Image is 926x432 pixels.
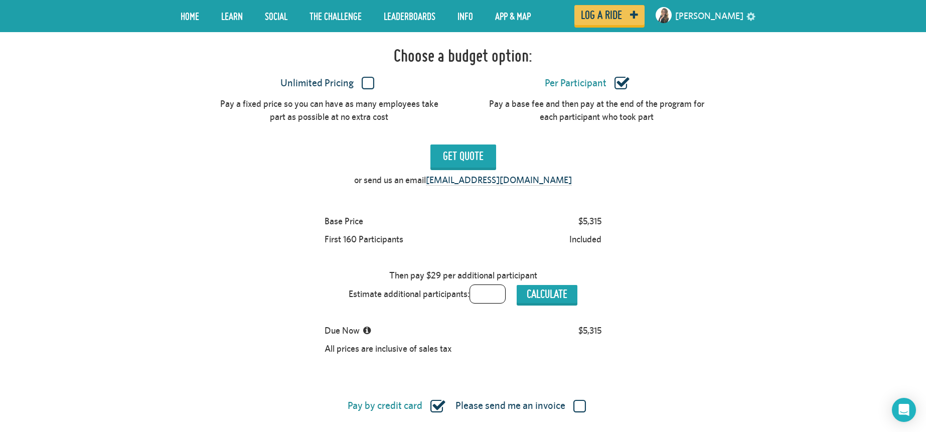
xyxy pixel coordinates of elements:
[574,322,606,340] div: $5,315
[455,399,586,412] label: Please send me an invoice
[173,4,207,29] a: Home
[426,175,572,186] a: [EMAIL_ADDRESS][DOMAIN_NAME]
[320,340,456,358] div: All prices are inclusive of sales tax
[565,230,606,248] div: Included
[320,230,408,248] div: First 160 Participants
[363,326,371,335] i: Final total depends on the number of users who take part over the course of your plan.
[472,77,703,90] label: Per Participant
[212,77,443,90] label: Unlimited Pricing
[385,266,542,284] div: Then pay $29 per additional participant
[214,97,445,123] div: Pay a fixed price so you can have as many employees take part as possible at no extra cost
[574,212,606,230] div: $5,315
[257,4,295,29] a: Social
[214,4,250,29] a: LEARN
[320,322,379,340] div: Due Now
[430,145,496,168] input: Get Quote
[320,212,368,230] div: Base Price
[517,285,577,303] button: Calculate
[675,4,743,28] a: [PERSON_NAME]
[344,284,582,304] div: Estimate additional participants:
[450,4,481,29] a: Info
[574,5,645,25] a: Log a ride
[581,11,622,20] span: Log a ride
[892,398,916,422] div: Open Intercom Messenger
[481,97,713,123] div: Pay a base fee and then pay at the end of the program for each participant who took part
[376,4,443,29] a: Leaderboards
[656,7,672,23] img: Small navigation user avatar
[348,399,445,412] label: Pay by credit card
[746,11,755,21] a: settings drop down toggle
[488,4,538,29] a: App & Map
[354,174,572,187] p: or send us an email
[302,4,369,29] a: The Challenge
[394,46,532,66] h1: Choose a budget option:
